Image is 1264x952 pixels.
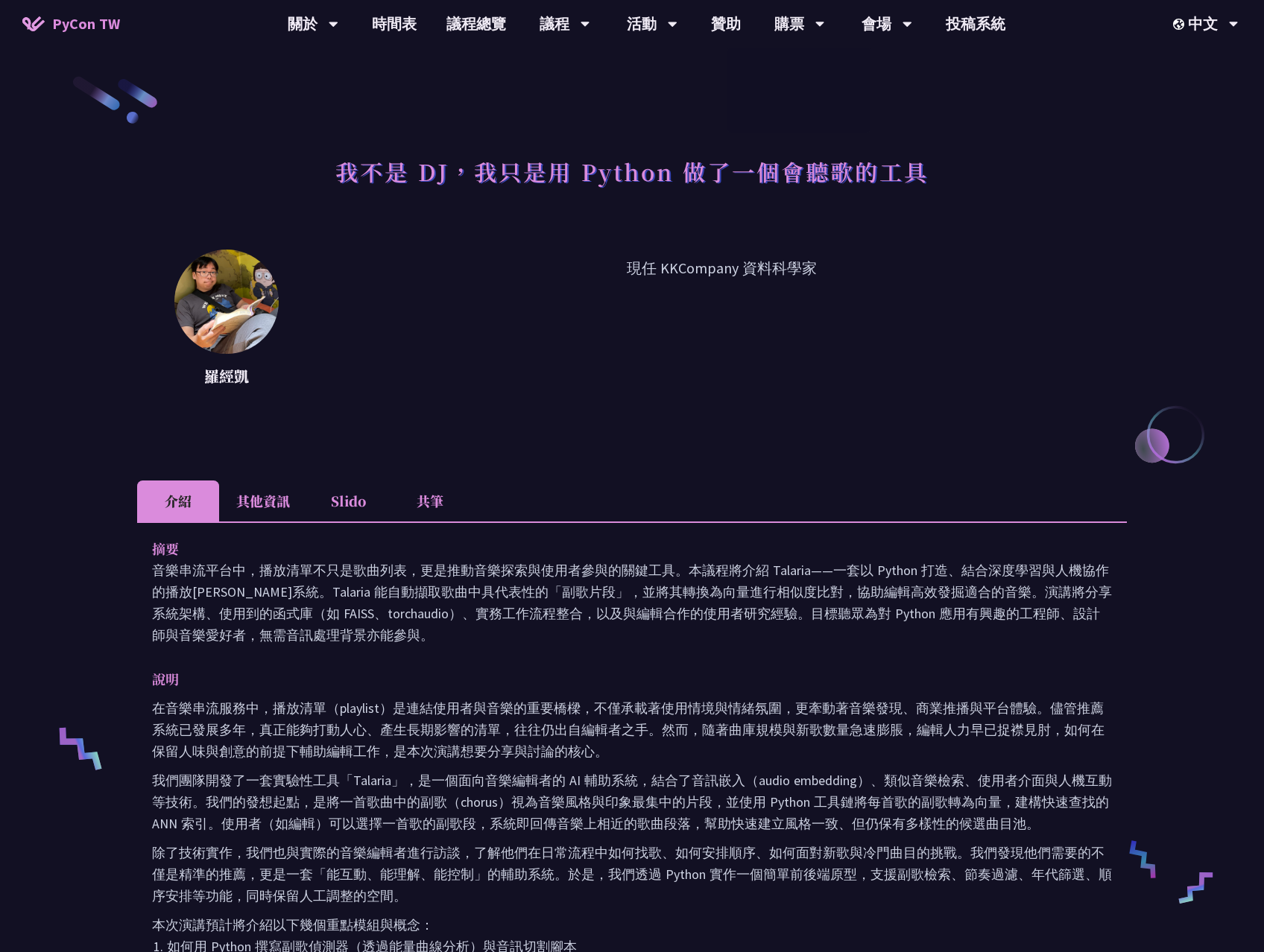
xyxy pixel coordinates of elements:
li: 其他資訊 [219,480,307,521]
p: 現任 KKCompany 資料科學家 [316,257,1127,391]
img: Home icon of PyCon TW 2025 [22,16,45,31]
h1: 我不是 DJ，我只是用 Python 做了一個會聽歌的工具 [335,149,929,194]
p: 在音樂串流服務中，播放清單（playlist）是連結使用者與音樂的重要橋樑，不僅承載著使用情境與情緒氛圍，更牽動著音樂發現、商業推播與平台體驗。儘管推薦系統已發展多年，真正能夠打動人心、產生長期... [152,697,1112,762]
p: 音樂串流平台中，播放清單不只是歌曲列表，更是推動音樂探索與使用者參與的關鍵工具。本議程將介紹 Talaria——一套以 Python 打造、結合深度學習與人機協作的播放[PERSON_NAME]... [152,559,1112,646]
img: Locale Icon [1173,19,1188,30]
p: 我們團隊開發了一套實驗性工具「Talaria」，是一個面向音樂編輯者的 AI 輔助系統，結合了音訊嵌入（audio embedding）、類似音樂檢索、使用者介面與人機互動等技術。我們的發想起點... [152,769,1112,834]
p: 羅經凱 [174,365,279,387]
p: 本次演講預計將介紹以下幾個重點模組與概念： [152,914,1112,936]
p: 除了技術實作，我們也與實際的音樂編輯者進行訪談，了解他們在日常流程中如何找歌、如何安排順序、如何面對新歌與冷門曲目的挑戰。我們發現他們需要的不僅是精準的推薦，更是一套「能互動、能理解、能控制」的... [152,842,1112,907]
p: 摘要 [152,538,1082,559]
li: Slido [307,480,389,521]
li: 介紹 [137,480,219,521]
p: 說明 [152,668,1082,690]
a: PyCon TW [7,5,135,42]
span: PyCon TW [52,13,120,35]
li: 共筆 [389,480,471,521]
img: 羅經凱 [174,250,279,354]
